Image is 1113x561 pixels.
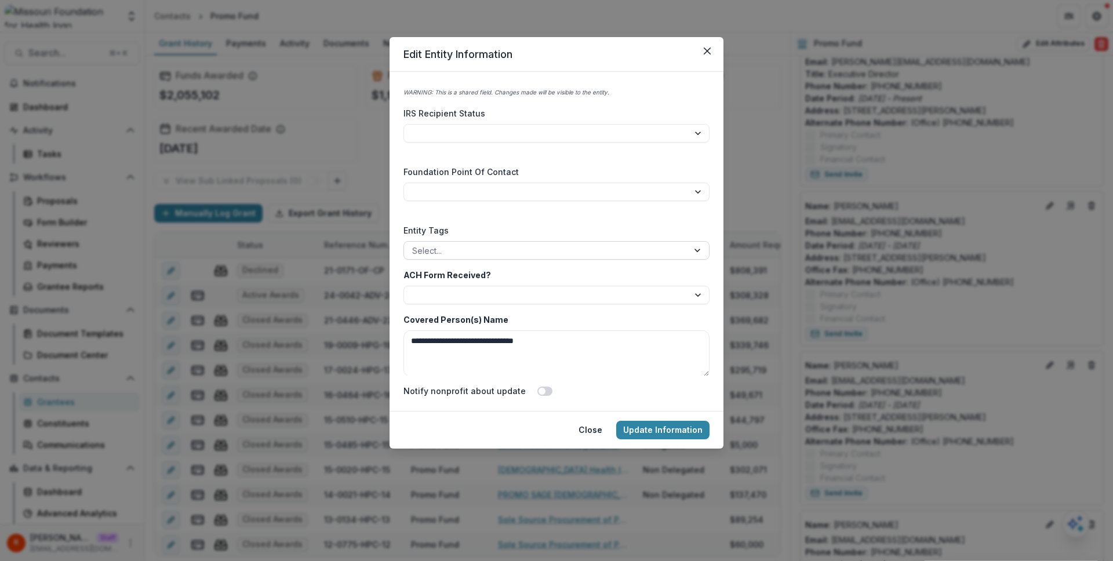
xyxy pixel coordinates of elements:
[390,37,723,72] header: Edit Entity Information
[403,314,703,326] label: Covered Person(s) Name
[403,89,609,96] i: WARNING: This is a shared field. Changes made will be visible to the entity.
[403,269,703,281] label: ACH Form Received?
[403,107,703,119] label: IRS Recipient Status
[698,42,716,60] button: Close
[403,166,703,178] label: Foundation Point Of Contact
[403,385,526,397] label: Notify nonprofit about update
[616,421,710,439] button: Update Information
[572,421,609,439] button: Close
[403,224,703,236] label: Entity Tags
